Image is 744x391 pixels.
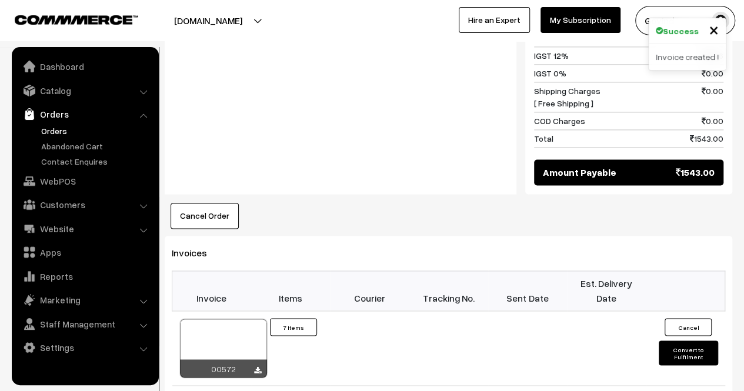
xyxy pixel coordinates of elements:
[15,337,155,358] a: Settings
[635,6,735,35] button: Govind .
[541,7,620,33] a: My Subscription
[534,67,566,79] span: IGST 0%
[15,194,155,215] a: Customers
[15,242,155,263] a: Apps
[180,359,267,377] div: 00572
[543,165,616,179] span: Amount Payable
[172,270,251,310] th: Invoice
[702,67,723,79] span: 0.00
[712,12,729,29] img: user
[488,270,567,310] th: Sent Date
[567,270,646,310] th: Est. Delivery Date
[38,125,155,137] a: Orders
[690,132,723,145] span: 1543.00
[251,270,330,310] th: Items
[676,165,715,179] span: 1543.00
[270,318,317,336] button: 7 Items
[409,270,488,310] th: Tracking No.
[133,6,283,35] button: [DOMAIN_NAME]
[15,289,155,310] a: Marketing
[15,15,138,24] img: COMMMERCE
[15,103,155,125] a: Orders
[15,266,155,287] a: Reports
[534,132,553,145] span: Total
[171,203,239,229] button: Cancel Order
[459,7,530,33] a: Hire an Expert
[709,21,719,38] button: Close
[15,218,155,239] a: Website
[172,247,221,259] span: Invoices
[15,80,155,101] a: Catalog
[15,313,155,335] a: Staff Management
[15,12,118,26] a: COMMMERCE
[38,155,155,168] a: Contact Enquires
[702,85,723,109] span: 0.00
[534,49,569,62] span: IGST 12%
[663,25,699,37] strong: Success
[665,318,712,336] button: Cancel
[534,85,600,109] span: Shipping Charges [ Free Shipping ]
[15,171,155,192] a: WebPOS
[38,140,155,152] a: Abandoned Cart
[15,56,155,77] a: Dashboard
[534,115,585,127] span: COD Charges
[702,115,723,127] span: 0.00
[330,270,409,310] th: Courier
[659,340,718,365] button: Convert to Fulfilment
[709,18,719,40] span: ×
[649,44,726,70] div: Invoice created !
